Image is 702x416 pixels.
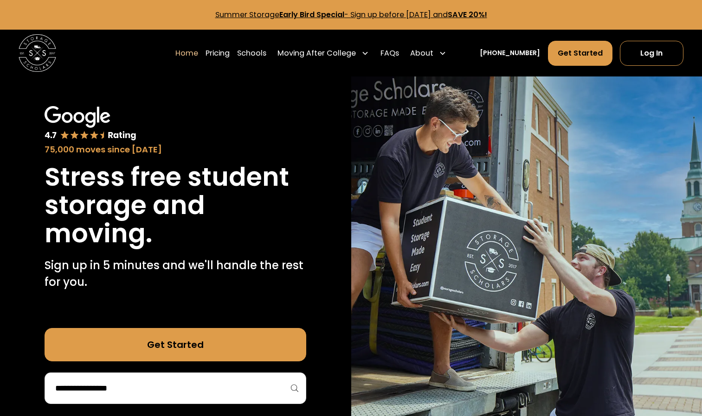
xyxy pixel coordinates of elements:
[237,40,266,66] a: Schools
[448,9,487,20] strong: SAVE 20%!
[45,328,306,361] a: Get Started
[215,9,487,20] a: Summer StorageEarly Bird Special- Sign up before [DATE] andSAVE 20%!
[620,41,683,66] a: Log In
[45,106,136,141] img: Google 4.7 star rating
[19,34,56,72] a: home
[410,48,433,59] div: About
[45,163,306,248] h1: Stress free student storage and moving.
[406,40,450,66] div: About
[548,41,612,66] a: Get Started
[277,48,356,59] div: Moving After College
[380,40,399,66] a: FAQs
[274,40,373,66] div: Moving After College
[480,48,540,58] a: [PHONE_NUMBER]
[279,9,344,20] strong: Early Bird Special
[45,143,306,156] div: 75,000 moves since [DATE]
[175,40,198,66] a: Home
[19,34,56,72] img: Storage Scholars main logo
[45,257,306,290] p: Sign up in 5 minutes and we'll handle the rest for you.
[206,40,230,66] a: Pricing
